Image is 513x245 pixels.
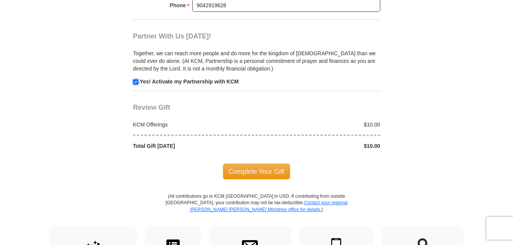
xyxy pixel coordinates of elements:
span: Complete Your Gift [223,163,290,179]
div: Total Gift [DATE] [129,142,257,150]
div: $10.00 [257,142,384,150]
p: Together, we can reach more people and do more for the kingdom of [DEMOGRAPHIC_DATA] than we coul... [133,50,380,72]
span: Review Gift [133,104,170,111]
div: $10.00 [257,121,384,128]
div: KCM Offerings [129,121,257,128]
strong: Yes! Activate my Partnership with KCM [140,78,238,85]
a: Contact your regional [PERSON_NAME] [PERSON_NAME] Ministries office for details. [190,200,348,212]
span: Partner With Us [DATE]! [133,32,211,40]
p: (All contributions go to KCM [GEOGRAPHIC_DATA] in USD. If contributing from outside [GEOGRAPHIC_D... [165,193,348,226]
